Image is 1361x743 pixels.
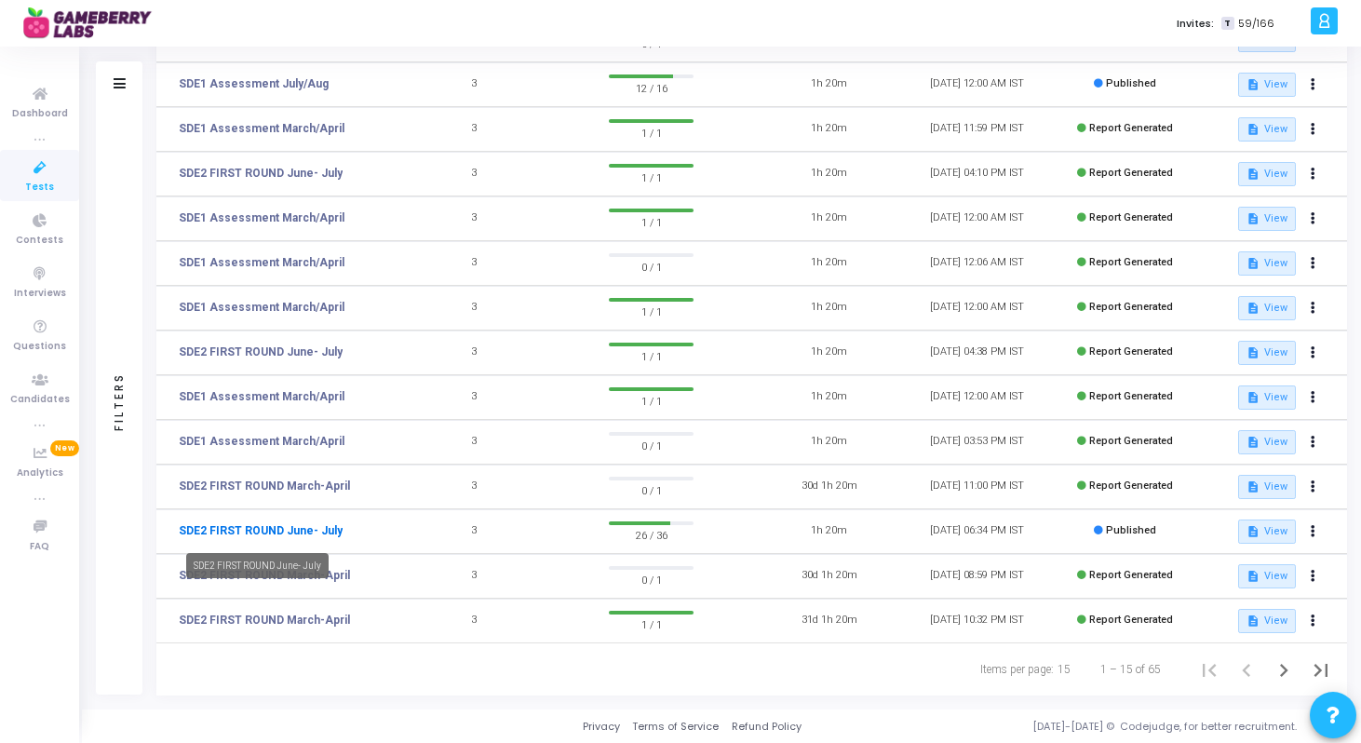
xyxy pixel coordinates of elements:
[1089,122,1173,134] span: Report Generated
[632,719,719,735] a: Terms of Service
[1089,167,1173,179] span: Report Generated
[609,78,694,97] span: 12 / 16
[399,509,547,554] td: 3
[1238,609,1295,633] button: View
[755,465,903,509] td: 30d 1h 20m
[179,612,350,628] a: SDE2 FIRST ROUND March-April
[1089,301,1173,313] span: Report Generated
[399,465,547,509] td: 3
[111,298,128,503] div: Filters
[755,375,903,420] td: 1h 20m
[30,539,49,555] span: FAQ
[755,152,903,196] td: 1h 20m
[1246,257,1260,270] mat-icon: description
[1246,212,1260,225] mat-icon: description
[1238,16,1274,32] span: 59/166
[399,599,547,643] td: 3
[1238,341,1295,365] button: View
[609,615,694,633] span: 1 / 1
[755,554,903,599] td: 30d 1h 20m
[1089,569,1173,581] span: Report Generated
[755,62,903,107] td: 1h 20m
[1058,661,1071,678] div: 15
[1302,651,1340,688] button: Last page
[399,196,547,241] td: 3
[903,62,1051,107] td: [DATE] 12:00 AM IST
[179,344,343,360] a: SDE2 FIRST ROUND June- July
[609,391,694,410] span: 1 / 1
[1221,17,1233,31] span: T
[1238,162,1295,186] button: View
[903,241,1051,286] td: [DATE] 12:06 AM IST
[1089,614,1173,626] span: Report Generated
[1246,346,1260,359] mat-icon: description
[609,346,694,365] span: 1 / 1
[609,570,694,588] span: 0 / 1
[1246,168,1260,181] mat-icon: description
[179,254,344,271] a: SDE1 Assessment March/April
[609,168,694,186] span: 1 / 1
[1246,480,1260,493] mat-icon: description
[609,525,694,544] span: 26 / 36
[179,299,344,316] a: SDE1 Assessment March/April
[755,331,903,375] td: 1h 20m
[609,212,694,231] span: 1 / 1
[802,719,1338,735] div: [DATE]-[DATE] © Codejudge, for better recruitment.
[609,257,694,276] span: 0 / 1
[10,392,70,408] span: Candidates
[1246,78,1260,91] mat-icon: description
[399,62,547,107] td: 3
[23,5,163,42] img: logo
[1177,16,1214,32] label: Invites:
[1106,524,1156,536] span: Published
[14,286,66,302] span: Interviews
[609,436,694,454] span: 0 / 1
[755,286,903,331] td: 1h 20m
[903,196,1051,241] td: [DATE] 12:00 AM IST
[1089,390,1173,402] span: Report Generated
[903,375,1051,420] td: [DATE] 12:00 AM IST
[1246,302,1260,315] mat-icon: description
[1265,651,1302,688] button: Next page
[755,599,903,643] td: 31d 1h 20m
[179,478,350,494] a: SDE2 FIRST ROUND March-April
[609,123,694,142] span: 1 / 1
[399,241,547,286] td: 3
[1238,117,1295,142] button: View
[179,120,344,137] a: SDE1 Assessment March/April
[903,331,1051,375] td: [DATE] 04:38 PM IST
[1191,651,1228,688] button: First page
[399,375,547,420] td: 3
[399,420,547,465] td: 3
[903,286,1051,331] td: [DATE] 12:00 AM IST
[1238,207,1295,231] button: View
[1238,475,1295,499] button: View
[609,302,694,320] span: 1 / 1
[399,554,547,599] td: 3
[1238,385,1295,410] button: View
[1238,73,1295,97] button: View
[1100,661,1161,678] div: 1 – 15 of 65
[1246,391,1260,404] mat-icon: description
[903,465,1051,509] td: [DATE] 11:00 PM IST
[903,420,1051,465] td: [DATE] 03:53 PM IST
[903,152,1051,196] td: [DATE] 04:10 PM IST
[1238,430,1295,454] button: View
[179,209,344,226] a: SDE1 Assessment March/April
[25,180,54,196] span: Tests
[755,420,903,465] td: 1h 20m
[179,388,344,405] a: SDE1 Assessment March/April
[1089,211,1173,223] span: Report Generated
[1089,345,1173,358] span: Report Generated
[1238,520,1295,544] button: View
[1246,615,1260,628] mat-icon: description
[1246,570,1260,583] mat-icon: description
[903,599,1051,643] td: [DATE] 10:32 PM IST
[980,661,1054,678] div: Items per page:
[609,480,694,499] span: 0 / 1
[1238,251,1295,276] button: View
[1089,256,1173,268] span: Report Generated
[399,286,547,331] td: 3
[179,165,343,182] a: SDE2 FIRST ROUND June- July
[1246,123,1260,136] mat-icon: description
